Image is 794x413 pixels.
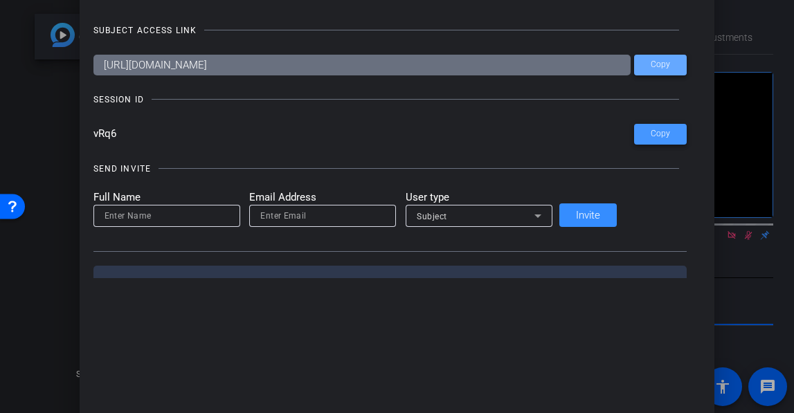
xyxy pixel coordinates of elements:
input: Enter Email [260,208,385,224]
mat-label: User type [406,190,552,205]
openreel-title-line: SUBJECT ACCESS LINK [93,24,687,37]
mat-label: Full Name [93,190,240,205]
openreel-title-line: SEND INVITE [93,162,687,176]
input: Enter Name [105,208,229,224]
div: SEND INVITE [93,162,151,176]
openreel-title-line: SESSION ID [93,93,687,107]
button: Copy [634,124,687,145]
span: Copy [651,129,670,139]
mat-label: Email Address [249,190,396,205]
div: SESSION ID [93,93,144,107]
button: Copy [634,55,687,75]
span: Copy [651,59,670,70]
div: SUBJECT ACCESS LINK [93,24,197,37]
span: Subject [417,212,447,221]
